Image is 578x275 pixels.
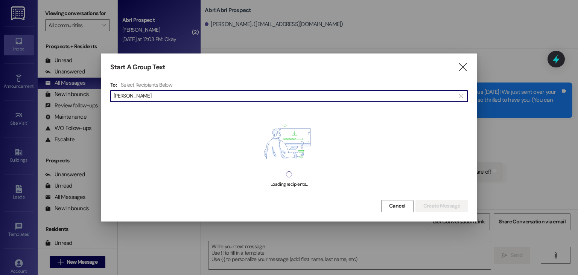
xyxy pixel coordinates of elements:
[121,81,172,88] h4: Select Recipients Below
[110,63,165,72] h3: Start A Group Text
[114,91,455,101] input: Search for any contact or apartment
[271,180,307,188] div: Loading recipients...
[415,200,468,212] button: Create Message
[423,202,460,210] span: Create Message
[455,90,467,102] button: Clear text
[389,202,406,210] span: Cancel
[458,63,468,71] i: 
[459,93,463,99] i: 
[381,200,414,212] button: Cancel
[110,81,117,88] h3: To:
